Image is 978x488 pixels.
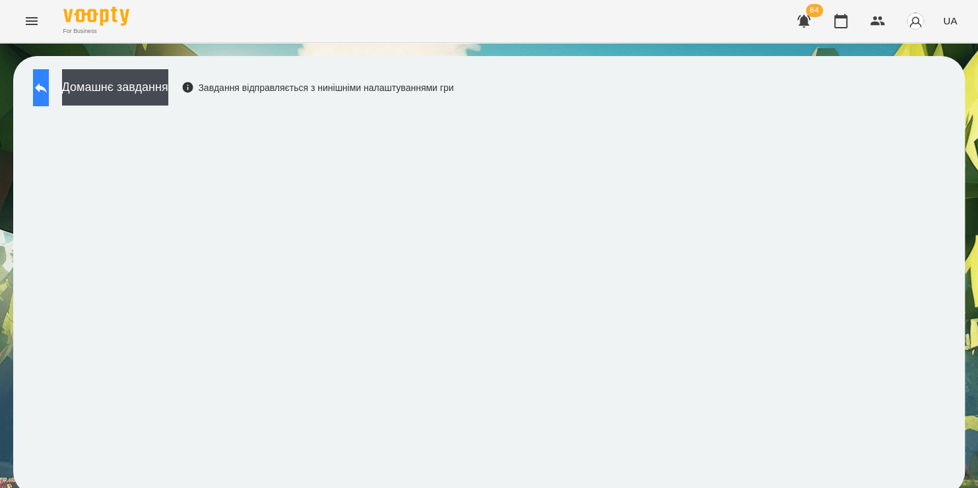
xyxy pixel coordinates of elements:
span: UA [943,14,957,28]
button: UA [938,9,962,33]
button: Домашнє завдання [62,69,168,106]
button: Menu [16,5,48,37]
div: Завдання відправляється з нинішніми налаштуваннями гри [181,81,454,94]
img: Voopty Logo [63,7,129,26]
span: For Business [63,27,129,36]
img: avatar_s.png [906,12,925,30]
span: 84 [806,4,823,17]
